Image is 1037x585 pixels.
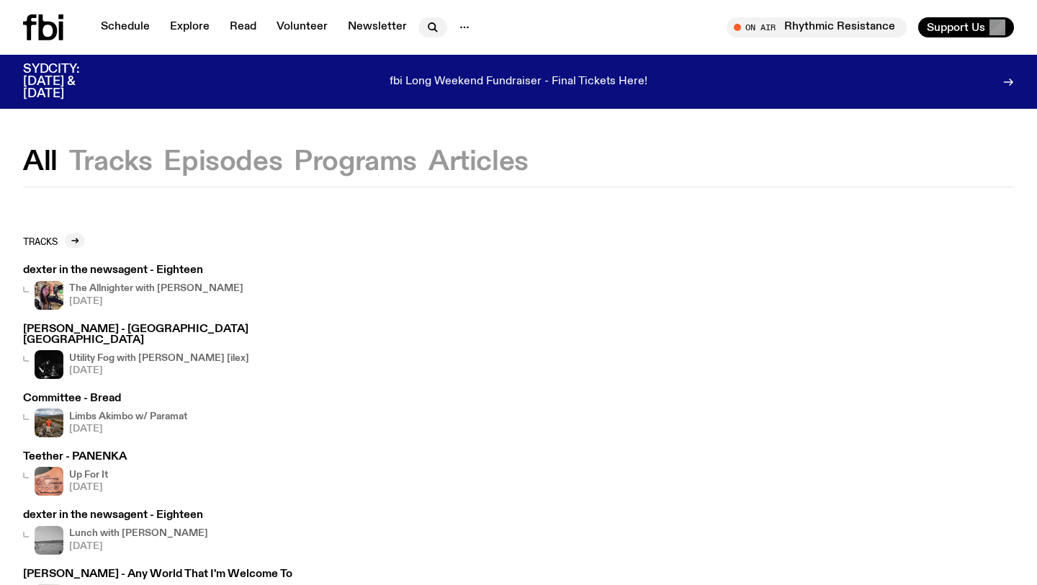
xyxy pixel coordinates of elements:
[23,452,127,496] a: Teether - PANENKAUp For It[DATE]
[918,17,1014,37] button: Support Us
[35,350,63,379] img: Image by Billy Zammit
[23,510,208,554] a: dexter in the newsagent - EighteenLunch with [PERSON_NAME][DATE]
[23,393,187,437] a: Committee - BreadLimbs Akimbo w/ Paramat[DATE]
[92,17,158,37] a: Schedule
[221,17,265,37] a: Read
[23,149,58,175] button: All
[69,297,243,306] span: [DATE]
[69,284,243,293] h4: The Allnighter with [PERSON_NAME]
[23,569,292,580] h3: [PERSON_NAME] - Any World That I'm Welcome To
[161,17,218,37] a: Explore
[69,529,208,538] h4: Lunch with [PERSON_NAME]
[927,21,985,34] span: Support Us
[294,149,417,175] button: Programs
[69,354,249,363] h4: Utility Fog with [PERSON_NAME] [ilex]
[23,265,243,276] h3: dexter in the newsagent - Eighteen
[390,76,647,89] p: fbi Long Weekend Fundraiser - Final Tickets Here!
[727,17,907,37] button: On AirRhythmic Resistance
[23,452,127,463] h3: Teether - PANENKA
[163,149,282,175] button: Episodes
[69,470,108,480] h4: Up For It
[23,265,243,309] a: dexter in the newsagent - EighteenThe Allnighter with [PERSON_NAME][DATE]
[339,17,416,37] a: Newsletter
[69,412,187,421] h4: Limbs Akimbo w/ Paramat
[69,424,187,434] span: [DATE]
[23,324,300,379] a: [PERSON_NAME] - [GEOGRAPHIC_DATA] [GEOGRAPHIC_DATA]Image by Billy ZammitUtility Fog with [PERSON_...
[23,510,208,521] h3: dexter in the newsagent - Eighteen
[428,149,529,175] button: Articles
[69,542,208,551] span: [DATE]
[69,149,153,175] button: Tracks
[69,483,108,492] span: [DATE]
[23,63,115,100] h3: SYDCITY: [DATE] & [DATE]
[23,324,300,346] h3: [PERSON_NAME] - [GEOGRAPHIC_DATA] [GEOGRAPHIC_DATA]
[23,236,58,246] h2: Tracks
[23,233,85,248] a: Tracks
[268,17,336,37] a: Volunteer
[23,393,187,404] h3: Committee - Bread
[69,366,249,375] span: [DATE]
